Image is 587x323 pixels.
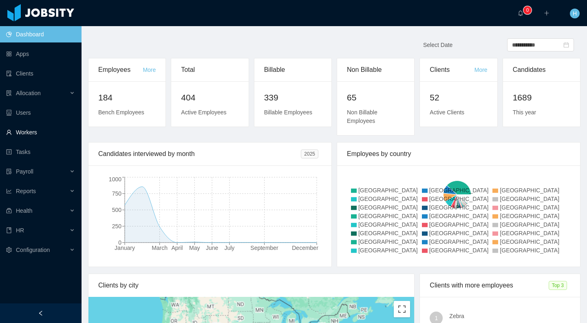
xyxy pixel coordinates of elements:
[429,230,489,236] span: [GEOGRAPHIC_DATA]
[98,143,301,165] div: Candidates interviewed by month
[6,105,75,121] a: icon: robotUsers
[429,247,489,254] span: [GEOGRAPHIC_DATA]
[16,207,32,214] span: Health
[544,10,549,16] i: icon: plus
[500,230,559,236] span: [GEOGRAPHIC_DATA]
[358,196,418,202] span: [GEOGRAPHIC_DATA]
[6,227,12,233] i: icon: book
[6,90,12,96] i: icon: solution
[206,245,218,251] tspan: June
[224,245,234,251] tspan: July
[500,196,559,202] span: [GEOGRAPHIC_DATA]
[6,208,12,214] i: icon: medicine-box
[264,109,312,116] span: Billable Employees
[500,187,559,194] span: [GEOGRAPHIC_DATA]
[513,91,570,104] h2: 1689
[16,168,33,175] span: Payroll
[6,65,75,82] a: icon: auditClients
[429,187,489,194] span: [GEOGRAPHIC_DATA]
[112,223,122,229] tspan: 250
[423,42,452,48] span: Select Date
[181,58,238,81] div: Total
[189,245,200,251] tspan: May
[6,124,75,140] a: icon: userWorkers
[98,109,144,116] span: Bench Employees
[16,247,50,253] span: Configuration
[358,204,418,211] span: [GEOGRAPHIC_DATA]
[301,149,318,158] span: 2025
[523,6,532,14] sup: 0
[429,204,489,211] span: [GEOGRAPHIC_DATA]
[143,67,156,73] a: More
[6,26,75,42] a: icon: pie-chartDashboard
[98,58,143,81] div: Employees
[347,91,404,104] h2: 65
[500,213,559,219] span: [GEOGRAPHIC_DATA]
[429,196,489,202] span: [GEOGRAPHIC_DATA]
[264,91,322,104] h2: 339
[500,221,559,228] span: [GEOGRAPHIC_DATA]
[347,143,570,165] div: Employees by country
[109,176,121,183] tspan: 1000
[358,247,418,254] span: [GEOGRAPHIC_DATA]
[98,274,404,297] div: Clients by city
[6,46,75,62] a: icon: appstoreApps
[181,109,226,116] span: Active Employees
[115,245,135,251] tspan: January
[347,109,377,124] span: Non Billable Employees
[549,281,567,290] span: Top 3
[181,91,238,104] h2: 404
[394,301,410,317] button: Toggle fullscreen view
[430,109,464,116] span: Active Clients
[112,207,122,213] tspan: 500
[513,109,536,116] span: This year
[500,204,559,211] span: [GEOGRAPHIC_DATA]
[6,247,12,253] i: icon: setting
[430,91,487,104] h2: 52
[6,144,75,160] a: icon: profileTasks
[358,221,418,228] span: [GEOGRAPHIC_DATA]
[171,245,183,251] tspan: April
[358,238,418,245] span: [GEOGRAPHIC_DATA]
[429,238,489,245] span: [GEOGRAPHIC_DATA]
[6,169,12,174] i: icon: file-protect
[16,227,24,234] span: HR
[500,238,559,245] span: [GEOGRAPHIC_DATA]
[358,213,418,219] span: [GEOGRAPHIC_DATA]
[430,274,548,297] div: Clients with more employees
[573,9,577,18] span: H
[98,91,156,104] h2: 184
[6,188,12,194] i: icon: line-chart
[474,67,488,73] a: More
[152,245,168,251] tspan: March
[16,188,36,194] span: Reports
[449,312,570,321] h4: Zebra
[358,230,418,236] span: [GEOGRAPHIC_DATA]
[118,239,121,246] tspan: 0
[358,187,418,194] span: [GEOGRAPHIC_DATA]
[16,90,41,96] span: Allocation
[292,245,318,251] tspan: December
[264,58,322,81] div: Billable
[500,247,559,254] span: [GEOGRAPHIC_DATA]
[513,58,570,81] div: Candidates
[563,42,569,48] i: icon: calendar
[250,245,278,251] tspan: September
[347,58,404,81] div: Non Billable
[429,221,489,228] span: [GEOGRAPHIC_DATA]
[112,190,122,197] tspan: 750
[429,213,489,219] span: [GEOGRAPHIC_DATA]
[518,10,523,16] i: icon: bell
[430,58,474,81] div: Clients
